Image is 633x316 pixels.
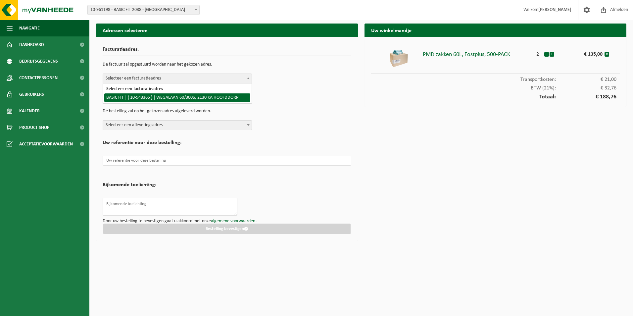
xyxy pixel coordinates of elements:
button: Bestelling bevestigen [103,224,351,234]
span: € 21,00 [556,77,616,82]
img: 01-000493 [389,48,409,68]
span: Selecteer een facturatieadres [103,74,252,83]
li: Selecteer een facturatieadres [104,85,250,93]
h2: Uw referentie voor deze bestelling: [103,140,351,149]
p: De bestelling zal op het gekozen adres afgeleverd worden. [103,106,351,117]
h2: Adressen selecteren [96,24,358,36]
div: BTW (21%): [371,82,620,91]
span: Selecteer een afleveringsadres [103,120,252,130]
p: De factuur zal opgestuurd worden naar het gekozen adres. [103,59,351,70]
span: Product Shop [19,119,49,136]
a: algemene voorwaarden . [211,219,258,224]
span: Acceptatievoorwaarden [19,136,73,152]
span: 10-961198 - BASIC FIT 2038 - BRUSSEL [87,5,200,15]
input: Uw referentie voor deze bestelling [103,156,351,166]
p: Door uw bestelling te bevestigen gaat u akkoord met onze [103,219,351,224]
div: PMD zakken 60L, Fostplus, 500-PACK [423,48,532,58]
span: € 188,76 [556,94,616,100]
strong: [PERSON_NAME] [538,7,571,12]
h2: Facturatieadres. [103,47,351,56]
span: Contactpersonen [19,70,58,86]
span: 10-961198 - BASIC FIT 2038 - BRUSSEL [88,5,199,15]
div: Totaal: [371,91,620,100]
div: € 135,00 [568,48,605,57]
h2: Bijkomende toelichting: [103,182,156,191]
h2: Uw winkelmandje [365,24,626,36]
div: Transportkosten: [371,74,620,82]
span: Gebruikers [19,86,44,103]
button: + [550,52,554,57]
div: 2 [532,48,544,57]
span: Dashboard [19,36,44,53]
button: - [544,52,549,57]
span: Bedrijfsgegevens [19,53,58,70]
span: € 32,76 [556,85,616,91]
span: Navigatie [19,20,40,36]
li: BASIC FIT | ( 10-943365 ) | WEGALAAN 60/3006, 2130 KA HOOFDDORP [104,93,250,102]
button: x [605,52,609,57]
span: Kalender [19,103,40,119]
span: Selecteer een afleveringsadres [103,121,252,130]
